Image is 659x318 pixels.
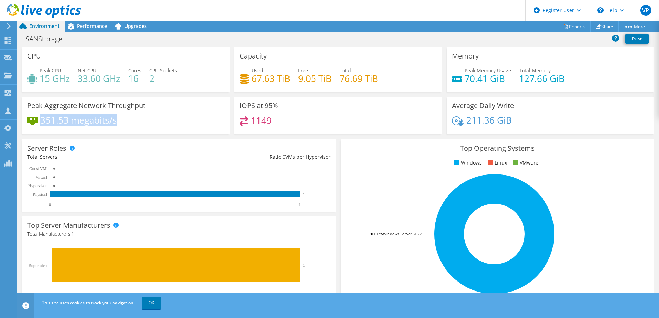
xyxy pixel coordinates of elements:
span: Used [252,67,263,74]
h3: Memory [452,52,479,60]
h4: 211.36 GiB [466,116,512,124]
h4: 67.63 TiB [252,75,290,82]
span: Peak Memory Usage [465,67,511,74]
h4: 33.60 GHz [78,75,120,82]
a: Reports [558,21,591,32]
h4: 15 GHz [40,75,70,82]
text: Hypervisor [28,183,47,188]
a: Share [590,21,619,32]
li: VMware [511,159,538,167]
text: 1 [303,263,305,267]
span: Free [298,67,308,74]
text: Supermicro [29,263,48,268]
text: Physical [33,192,47,197]
text: 0 [49,202,51,207]
h3: CPU [27,52,41,60]
h3: Average Daily Write [452,102,514,109]
h3: Server Roles [27,145,67,152]
span: Net CPU [78,67,97,74]
svg: \n [597,7,604,13]
span: Peak CPU [40,67,61,74]
h3: Top Operating Systems [346,145,649,152]
h1: SANStorage [22,35,73,43]
tspan: 100.0% [370,231,383,236]
h3: Capacity [240,52,267,60]
text: Virtual [36,175,47,180]
li: Linux [486,159,507,167]
span: Environment [29,23,60,29]
a: OK [142,297,161,309]
h4: Total Manufacturers: [27,230,331,238]
text: 1 [303,193,305,196]
h3: Peak Aggregate Network Throughput [27,102,145,109]
span: This site uses cookies to track your navigation. [42,300,134,306]
h4: 9.05 TiB [298,75,332,82]
tspan: Windows Server 2022 [383,231,422,236]
text: 0 [53,176,55,179]
span: VP [640,5,651,16]
span: CPU Sockets [149,67,177,74]
h4: 2 [149,75,177,82]
h3: Top Server Manufacturers [27,222,110,229]
h4: 1149 [251,117,272,124]
text: 0 [53,184,55,188]
span: Total [339,67,351,74]
span: Total Memory [519,67,551,74]
h3: IOPS at 95% [240,102,278,109]
h4: 127.66 GiB [519,75,565,82]
span: 1 [59,153,61,160]
span: Upgrades [124,23,147,29]
span: Performance [77,23,107,29]
text: 0 [53,167,55,170]
div: Total Servers: [27,153,179,161]
span: 0 [283,153,285,160]
a: Print [625,34,649,44]
h4: 76.69 TiB [339,75,378,82]
h4: 16 [128,75,141,82]
h4: 351.53 megabits/s [40,116,117,124]
h4: 70.41 GiB [465,75,511,82]
div: Ratio: VMs per Hypervisor [179,153,331,161]
text: Guest VM [29,166,47,171]
span: Cores [128,67,141,74]
li: Windows [453,159,482,167]
a: More [618,21,650,32]
text: 1 [298,202,301,207]
span: 1 [71,231,74,237]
